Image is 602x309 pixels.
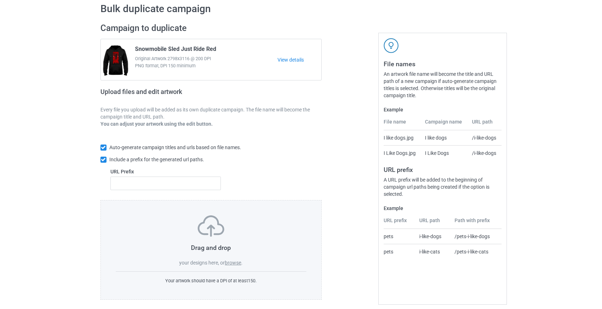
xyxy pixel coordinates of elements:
b: You can adjust your artwork using the edit button. [100,121,213,127]
span: PNG format, DPI 150 minimum [135,62,278,69]
h1: Bulk duplicate campaign [100,2,502,15]
td: i-like-cats [415,244,451,259]
h3: URL prefix [384,166,502,174]
span: . [241,260,243,266]
label: URL Prefix [110,168,221,175]
h3: Drag and drop [116,243,307,252]
label: browse [225,260,241,266]
label: Example [384,205,502,212]
td: i-like-dogs [415,229,451,244]
h2: Upload files and edit artwork [100,88,233,101]
span: Snowmobile Sled Just Ride Red [135,46,216,55]
h3: File names [384,60,502,68]
th: Campaign name [421,118,468,130]
th: URL path [468,118,502,130]
td: /pets-i-like-dogs [451,229,502,244]
span: Your artwork should have a DPI of at least 150 . [165,278,256,283]
td: pets [384,229,416,244]
th: Path with prefix [451,217,502,229]
td: I Like Dogs [421,145,468,161]
a: View details [277,56,321,63]
label: Example [384,106,502,113]
td: I like dogs.jpg [384,130,421,145]
span: Include a prefix for the generated url paths. [109,157,204,162]
h2: Campaign to duplicate [100,23,322,34]
span: your designs here, or [179,260,225,266]
span: Original Artwork 2798x3116 @ 200 DPI [135,55,278,62]
img: svg+xml;base64,PD94bWwgdmVyc2lvbj0iMS4wIiBlbmNvZGluZz0iVVRGLTgiPz4KPHN2ZyB3aWR0aD0iNzVweCIgaGVpZ2... [198,215,224,237]
td: /i-like-dogs [468,130,502,145]
td: pets [384,244,416,259]
div: An artwork file name will become the title and URL path of a new campaign if auto-generate campai... [384,70,502,99]
th: URL path [415,217,451,229]
td: I like dogs [421,130,468,145]
td: I Like Dogs.jpg [384,145,421,161]
div: A URL prefix will be added to the beginning of campaign url paths being created if the option is ... [384,176,502,198]
th: URL prefix [384,217,416,229]
th: File name [384,118,421,130]
td: /pets-i-like-cats [451,244,502,259]
img: svg+xml;base64,PD94bWwgdmVyc2lvbj0iMS4wIiBlbmNvZGluZz0iVVRGLTgiPz4KPHN2ZyB3aWR0aD0iNDJweCIgaGVpZ2... [384,38,399,53]
td: /i-like-dogs [468,145,502,161]
p: Every file you upload will be added as its own duplicate campaign. The file name will become the ... [100,106,322,120]
span: Auto-generate campaign titles and urls based on file names. [109,145,241,150]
